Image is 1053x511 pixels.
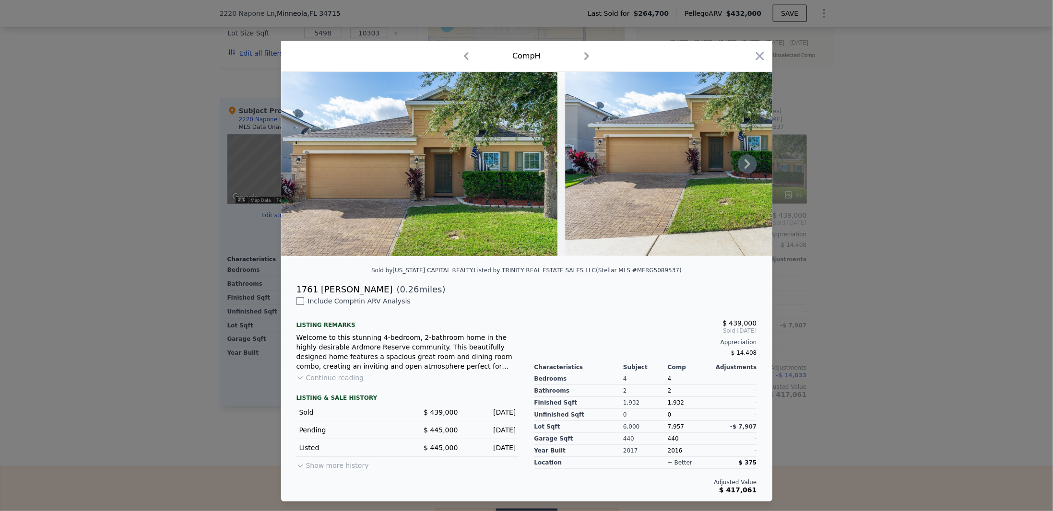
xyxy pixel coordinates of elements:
span: 0 [668,411,672,418]
div: Bathrooms [534,385,624,397]
span: Sold [DATE] [534,327,757,335]
span: $ 439,000 [424,408,458,416]
span: -$ 7,907 [730,423,757,430]
div: Sold by [US_STATE] CAPITAL REALTY . [371,267,474,274]
div: Bedrooms [534,373,624,385]
div: 6,000 [623,421,668,433]
div: Year Built [534,445,624,457]
div: Sold [299,407,400,417]
div: Characteristics [534,363,624,371]
div: - [712,433,757,445]
span: 7,957 [668,423,684,430]
span: $ 417,061 [719,486,757,494]
div: [DATE] [466,443,516,453]
div: 2 [668,385,712,397]
div: - [712,445,757,457]
img: Property Img [281,72,558,256]
div: Lot Sqft [534,421,624,433]
span: 0.26 [400,284,419,294]
div: Garage Sqft [534,433,624,445]
div: Adjusted Value [534,478,757,486]
div: + better [668,459,692,466]
span: $ 439,000 [722,319,757,327]
div: 2017 [623,445,668,457]
span: -$ 14,408 [729,349,757,356]
span: $ 375 [739,459,757,466]
div: 1,932 [623,397,668,409]
div: [DATE] [466,407,516,417]
div: - [712,409,757,421]
div: Comp H [512,50,541,62]
span: 440 [668,435,679,442]
div: LISTING & SALE HISTORY [296,394,519,404]
span: 4 [668,375,672,382]
div: [DATE] [466,425,516,435]
div: 2 [623,385,668,397]
div: Appreciation [534,338,757,346]
div: Adjustments [712,363,757,371]
div: Listed [299,443,400,453]
div: Subject [623,363,668,371]
div: - [712,397,757,409]
div: 1761 [PERSON_NAME] [296,283,393,296]
span: $ 445,000 [424,426,458,434]
div: Pending [299,425,400,435]
span: Include Comp H in ARV Analysis [304,297,414,305]
div: 2016 [668,445,712,457]
button: Show more history [296,457,369,470]
div: - [712,385,757,397]
div: Unfinished Sqft [534,409,624,421]
div: Finished Sqft [534,397,624,409]
div: 4 [623,373,668,385]
img: Property Img [565,72,841,256]
div: Listed by TRINITY REAL ESTATE SALES LLC (Stellar MLS #MFRG5089537) [474,267,682,274]
span: $ 445,000 [424,444,458,452]
div: Welcome to this stunning 4-bedroom, 2-bathroom home in the highly desirable Ardmore Reserve commu... [296,333,519,371]
div: 440 [623,433,668,445]
div: - [712,373,757,385]
div: Listing remarks [296,314,519,329]
div: 0 [623,409,668,421]
div: Comp [668,363,712,371]
button: Continue reading [296,373,364,383]
span: ( miles) [393,283,446,296]
div: location [534,457,624,469]
span: 1,932 [668,399,684,406]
